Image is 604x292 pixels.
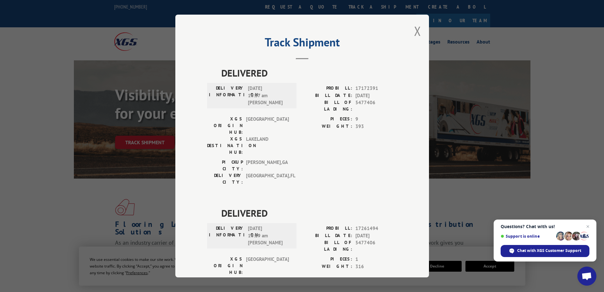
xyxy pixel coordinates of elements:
label: PIECES: [302,116,352,123]
span: [PERSON_NAME] , GA [246,159,289,172]
span: Support is online [501,234,554,239]
label: PICKUP CITY: [207,159,243,172]
span: [GEOGRAPHIC_DATA] , FL [246,172,289,186]
span: 316 [355,263,397,270]
span: [GEOGRAPHIC_DATA] [246,256,289,276]
label: WEIGHT: [302,123,352,130]
span: 393 [355,123,397,130]
label: XGS ORIGIN HUB: [207,256,243,276]
span: [GEOGRAPHIC_DATA] [246,116,289,136]
span: LAKELAND [246,136,289,156]
label: XGS DESTINATION HUB: [207,136,243,156]
span: 5477406 [355,239,397,253]
span: 5477406 [355,99,397,112]
span: Chat with XGS Customer Support [517,248,581,254]
label: DELIVERY INFORMATION: [209,85,245,106]
div: Open chat [577,267,596,286]
label: BILL DATE: [302,232,352,240]
label: PROBILL: [302,225,352,232]
span: 1 [355,256,397,263]
span: [DATE] 10:37 am [PERSON_NAME] [248,85,291,106]
span: Close chat [584,223,592,230]
label: PIECES: [302,256,352,263]
span: DELIVERED [221,66,397,80]
span: Questions? Chat with us! [501,224,589,229]
span: 17172391 [355,85,397,92]
span: 17261494 [355,225,397,232]
label: DELIVERY INFORMATION: [209,225,245,247]
button: Close modal [414,23,421,39]
h2: Track Shipment [207,38,397,50]
label: PROBILL: [302,85,352,92]
label: WEIGHT: [302,263,352,270]
span: [DATE] 10:19 am [PERSON_NAME] [248,225,291,247]
div: Chat with XGS Customer Support [501,245,589,257]
label: XGS ORIGIN HUB: [207,116,243,136]
label: BILL DATE: [302,92,352,99]
label: DELIVERY CITY: [207,172,243,186]
span: [DATE] [355,232,397,240]
span: [DATE] [355,92,397,99]
label: BILL OF LADING: [302,239,352,253]
span: DELIVERED [221,206,397,220]
span: 9 [355,116,397,123]
label: BILL OF LADING: [302,99,352,112]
